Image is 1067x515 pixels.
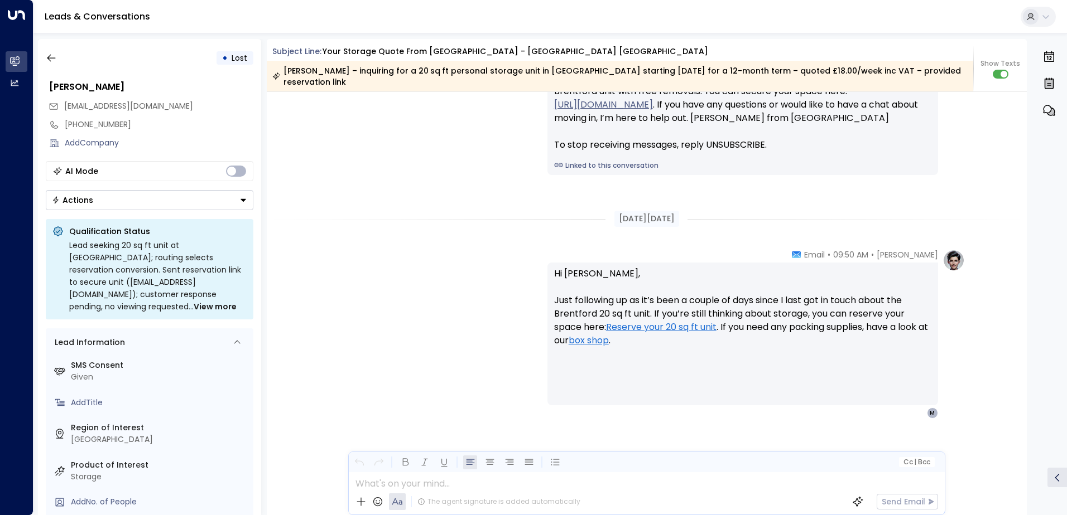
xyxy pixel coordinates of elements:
span: | [914,458,916,466]
a: Linked to this conversation [554,161,931,171]
div: Button group with a nested menu [46,190,253,210]
div: AddNo. of People [71,496,249,508]
button: Redo [372,455,386,469]
div: [PERSON_NAME] – inquiring for a 20 sq ft personal storage unit in [GEOGRAPHIC_DATA] starting [DAT... [272,65,967,88]
div: • [222,48,228,68]
span: Show Texts [981,59,1020,69]
img: profile-logo.png [943,249,965,271]
p: Hi [PERSON_NAME], Just following up as it’s been a couple of days since I last got in touch about... [554,267,931,361]
div: Storage [71,471,249,483]
span: 09:50 AM [833,249,868,260]
label: Region of Interest [71,422,249,434]
span: • [828,249,830,260]
a: box shop [569,334,609,347]
div: M [927,407,938,419]
div: AddCompany [65,137,253,149]
span: Cc Bcc [903,458,930,466]
span: [PERSON_NAME] [877,249,938,260]
div: Lead Information [51,337,125,348]
div: AddTitle [71,397,249,409]
span: Subject Line: [272,46,321,57]
div: [PERSON_NAME] [49,80,253,94]
div: Your storage quote from [GEOGRAPHIC_DATA] - [GEOGRAPHIC_DATA] [GEOGRAPHIC_DATA] [323,46,708,57]
span: [EMAIL_ADDRESS][DOMAIN_NAME] [64,100,193,111]
span: Email [804,249,825,260]
button: Cc|Bcc [898,457,934,468]
button: Actions [46,190,253,210]
label: SMS Consent [71,359,249,371]
div: Hi [PERSON_NAME], just checking in to see if you’re still interested in the 20 sq ft Brentford un... [554,71,931,152]
div: Given [71,371,249,383]
div: AI Mode [65,166,98,177]
div: Actions [52,195,93,205]
a: [URL][DOMAIN_NAME] [554,98,653,111]
div: The agent signature is added automatically [417,497,580,507]
div: [GEOGRAPHIC_DATA] [71,434,249,445]
span: • [871,249,874,260]
span: mrandmrstreeter09@yahoo.co.uk [64,100,193,112]
span: View more [194,300,237,313]
button: Undo [352,455,366,469]
a: Reserve your 20 sq ft unit [606,320,717,334]
label: Product of Interest [71,459,249,471]
p: Qualification Status [69,226,247,237]
a: Leads & Conversations [45,10,150,23]
div: [DATE][DATE] [614,211,679,227]
div: Lead seeking 20 sq ft unit at [GEOGRAPHIC_DATA]; routing selects reservation conversion. Sent res... [69,239,247,313]
span: Lost [232,52,247,64]
div: [PHONE_NUMBER] [65,119,253,130]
